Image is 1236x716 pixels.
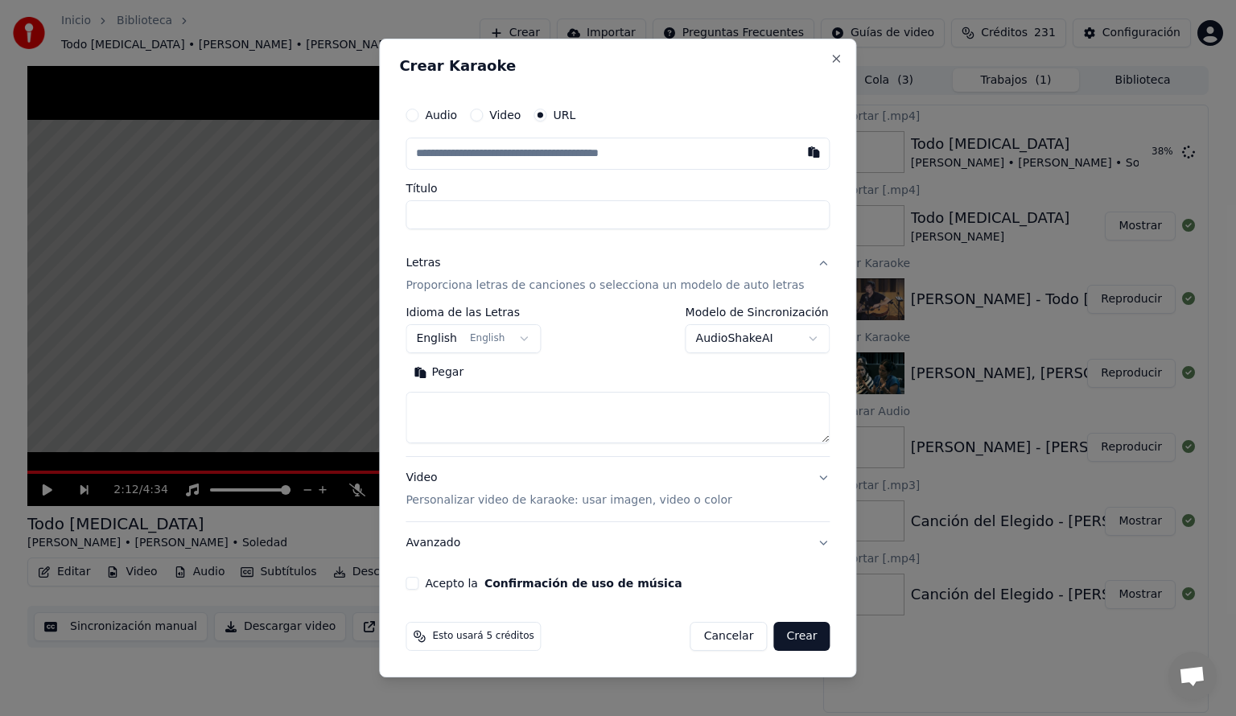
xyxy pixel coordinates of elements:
h2: Crear Karaoke [399,59,836,73]
button: Acepto la [484,578,682,589]
p: Personalizar video de karaoke: usar imagen, video o color [406,492,731,508]
label: Audio [425,109,457,121]
div: Letras [406,255,440,271]
button: Pegar [406,360,472,385]
button: VideoPersonalizar video de karaoke: usar imagen, video o color [406,457,830,521]
button: Crear [773,622,830,651]
label: Idioma de las Letras [406,307,541,318]
p: Proporciona letras de canciones o selecciona un modelo de auto letras [406,278,804,294]
label: Acepto la [425,578,682,589]
div: LetrasProporciona letras de canciones o selecciona un modelo de auto letras [406,307,830,456]
button: Avanzado [406,522,830,564]
span: Esto usará 5 créditos [432,630,534,643]
label: Título [406,183,830,194]
div: Video [406,470,731,508]
label: URL [553,109,575,121]
button: LetrasProporciona letras de canciones o selecciona un modelo de auto letras [406,242,830,307]
button: Cancelar [690,622,768,651]
label: Video [489,109,521,121]
label: Modelo de Sincronización [686,307,830,318]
